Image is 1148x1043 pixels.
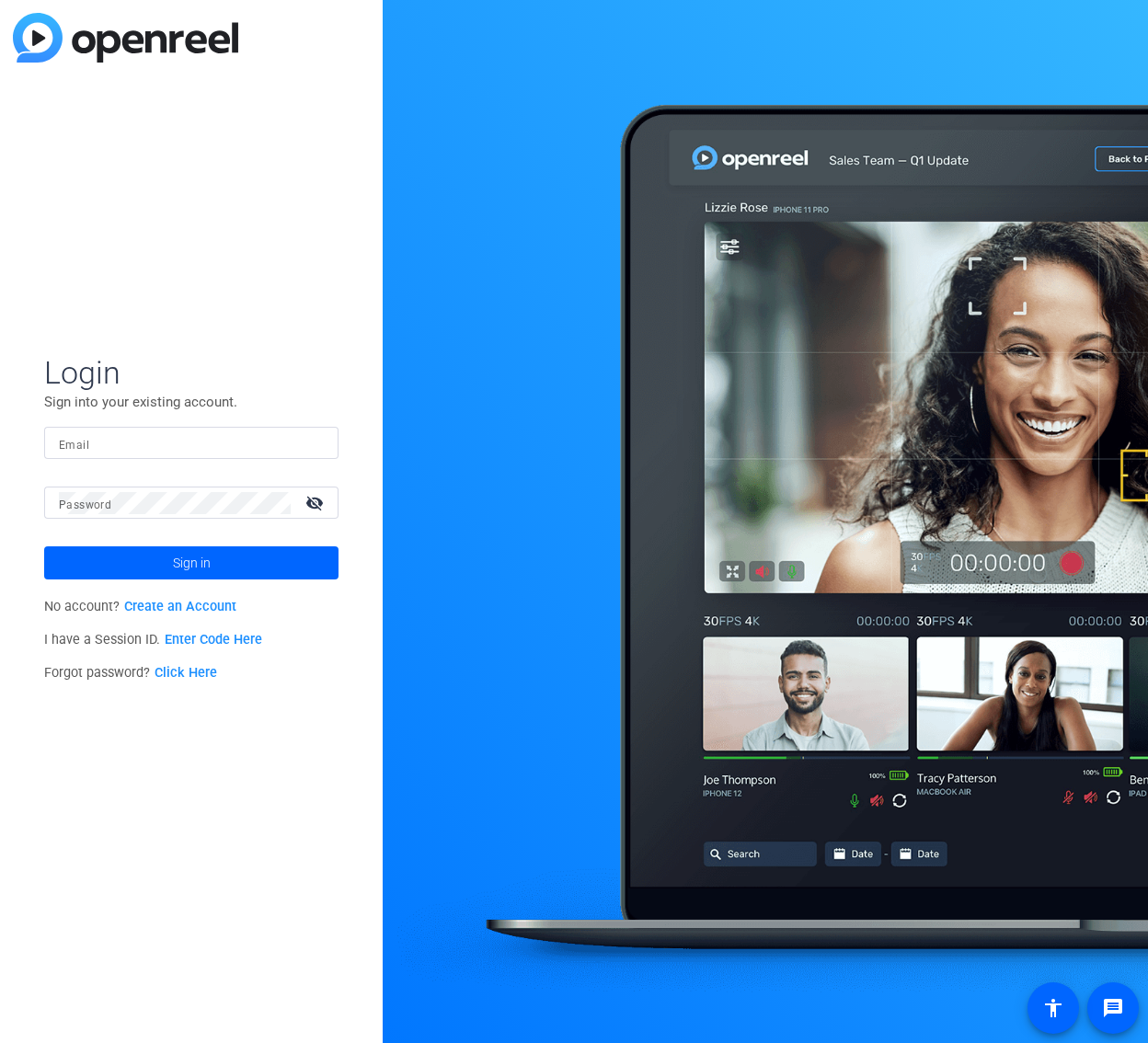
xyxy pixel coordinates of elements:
a: Enter Code Here [165,632,262,648]
p: Sign into your existing account. [44,392,339,412]
img: blue-gradient.svg [13,13,238,63]
button: Sign in [44,546,339,579]
span: No account? [44,599,236,614]
input: Enter Email Address [59,432,324,454]
mat-icon: accessibility [1042,997,1064,1019]
span: Forgot password? [44,665,217,681]
span: I have a Session ID. [44,632,262,648]
mat-icon: message [1102,997,1124,1019]
mat-icon: visibility_off [294,489,339,516]
a: Create an Account [124,599,236,614]
mat-label: Password [59,499,111,511]
span: Sign in [173,540,211,586]
span: Login [44,353,339,392]
mat-label: Email [59,439,89,452]
a: Click Here [155,665,217,681]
